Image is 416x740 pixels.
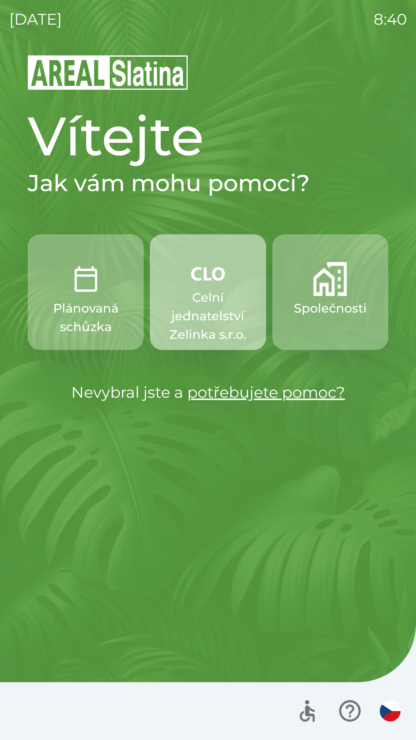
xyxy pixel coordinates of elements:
p: Nevybral jste a [28,381,388,404]
h1: Vítejte [28,103,388,169]
p: 8:40 [374,8,407,31]
img: 889875ac-0dea-4846-af73-0927569c3e97.png [191,262,225,285]
img: cs flag [380,701,401,721]
button: Plánovaná schůzka [28,234,144,350]
p: Plánovaná schůzka [46,299,125,336]
img: Logo [28,54,388,91]
button: Celní jednatelství Zelinka s.r.o. [150,234,266,350]
h2: Jak vám mohu pomoci? [28,169,388,197]
p: Společnosti [294,299,367,318]
p: Celní jednatelství Zelinka s.r.o. [168,288,247,344]
img: 58b4041c-2a13-40f9-aad2-b58ace873f8c.png [313,262,347,296]
p: [DATE] [9,8,62,31]
button: Společnosti [272,234,388,350]
a: potřebujete pomoc? [187,383,345,402]
img: 0ea463ad-1074-4378-bee6-aa7a2f5b9440.png [69,262,103,296]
